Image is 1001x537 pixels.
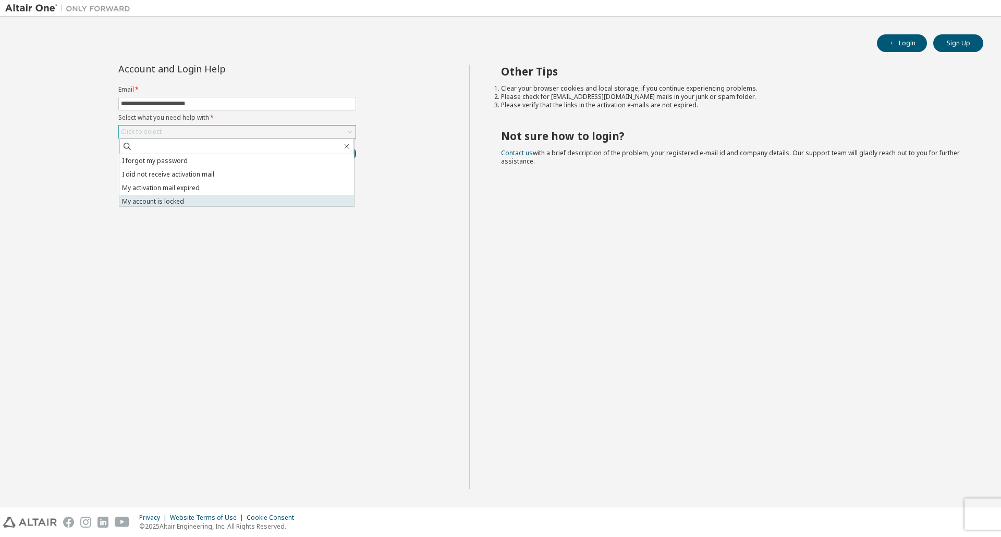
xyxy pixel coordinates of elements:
[63,517,74,528] img: facebook.svg
[3,517,57,528] img: altair_logo.svg
[501,93,965,101] li: Please check for [EMAIL_ADDRESS][DOMAIN_NAME] mails in your junk or spam folder.
[121,128,162,136] div: Click to select
[501,148,960,166] span: with a brief description of the problem, your registered e-mail id and company details. Our suppo...
[118,114,356,122] label: Select what you need help with
[80,517,91,528] img: instagram.svg
[933,34,983,52] button: Sign Up
[501,65,965,78] h2: Other Tips
[139,522,300,531] p: © 2025 Altair Engineering, Inc. All Rights Reserved.
[119,154,354,168] li: I forgot my password
[501,101,965,109] li: Please verify that the links in the activation e-mails are not expired.
[118,65,309,73] div: Account and Login Help
[97,517,108,528] img: linkedin.svg
[247,514,300,522] div: Cookie Consent
[5,3,136,14] img: Altair One
[170,514,247,522] div: Website Terms of Use
[501,148,533,157] a: Contact us
[119,126,356,138] div: Click to select
[139,514,170,522] div: Privacy
[501,84,965,93] li: Clear your browser cookies and local storage, if you continue experiencing problems.
[118,85,356,94] label: Email
[501,129,965,143] h2: Not sure how to login?
[877,34,927,52] button: Login
[115,517,130,528] img: youtube.svg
